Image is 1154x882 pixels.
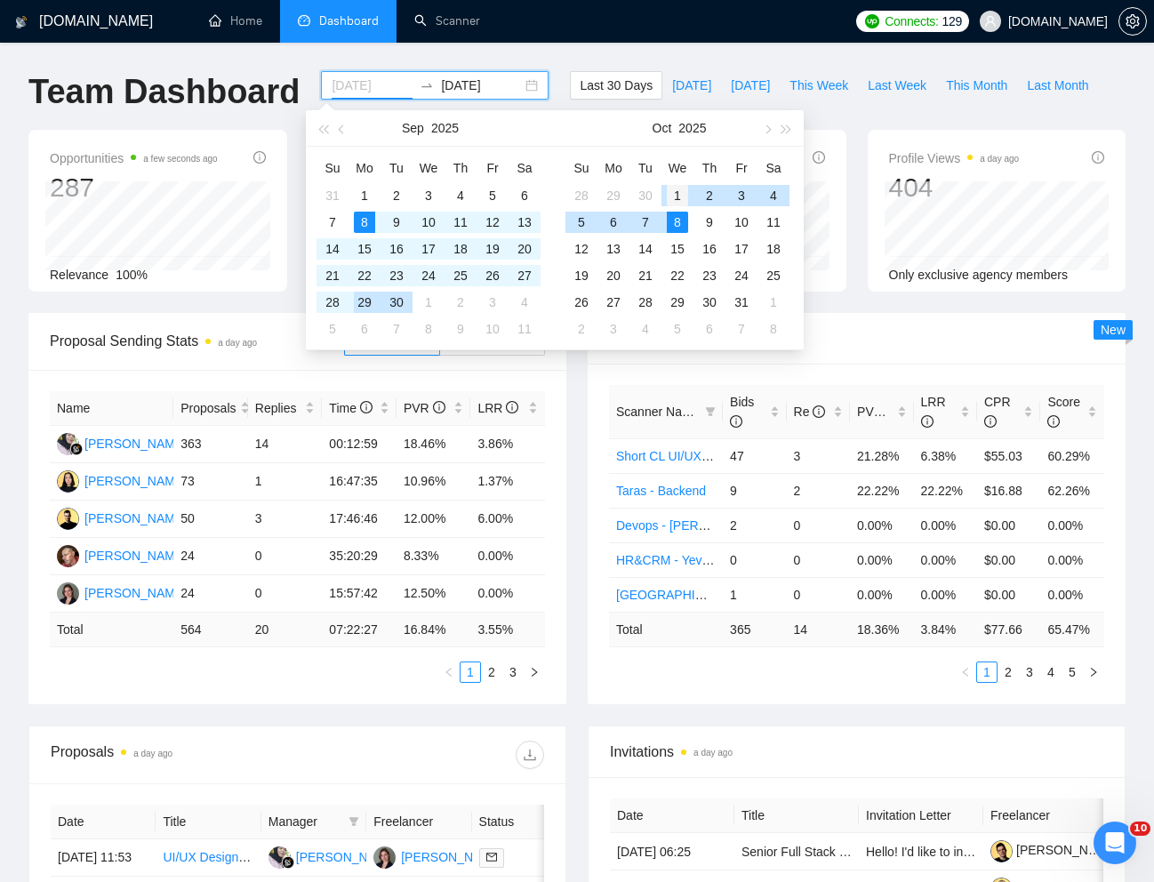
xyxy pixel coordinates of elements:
div: 11 [763,212,784,233]
a: FF[PERSON_NAME] [57,436,187,450]
button: right [524,661,545,683]
img: FF [268,846,291,869]
a: DD[PERSON_NAME] [57,548,187,562]
th: Sa [757,154,789,182]
td: 2025-10-03 [477,289,509,316]
td: 2025-10-02 [445,289,477,316]
div: 2 [450,292,471,313]
img: gigradar-bm.png [282,856,294,869]
button: right [1083,661,1104,683]
span: This Week [789,76,848,95]
th: Th [693,154,725,182]
div: 16 [386,238,407,260]
td: 2025-09-01 [349,182,381,209]
td: 2025-10-01 [661,182,693,209]
button: Last Week [858,71,936,100]
iframe: Intercom live chat [1094,822,1136,864]
a: IM[PERSON_NAME] [373,849,503,863]
div: 23 [386,265,407,286]
span: info-circle [813,151,825,164]
td: 2025-10-31 [725,289,757,316]
div: 8 [354,212,375,233]
a: 4 [1041,662,1061,682]
td: 2025-10-29 [661,289,693,316]
span: info-circle [1092,151,1104,164]
span: filter [705,406,716,417]
div: 10 [731,212,752,233]
img: c14J798sJin7A7Mao0eZ5tP9r1w8eFJcwVRC-pYbcqkEI-GtdsbrmjM67kuMuWBJZI [990,840,1013,862]
span: New [1101,323,1126,337]
span: Last Week [868,76,926,95]
td: 2025-08-31 [317,182,349,209]
td: 2025-09-13 [509,209,541,236]
td: 2025-09-25 [445,262,477,289]
th: We [413,154,445,182]
div: [PERSON_NAME] [401,847,503,867]
div: 4 [450,185,471,206]
div: 15 [354,238,375,260]
div: 5 [571,212,592,233]
td: 2025-10-18 [757,236,789,262]
div: [PERSON_NAME] [84,509,187,528]
a: 3 [503,662,523,682]
a: Taras - Backend [616,484,706,498]
button: [DATE] [721,71,780,100]
div: 30 [699,292,720,313]
td: 2025-10-06 [349,316,381,342]
img: IM [57,582,79,605]
span: filter [349,816,359,827]
div: 25 [763,265,784,286]
div: 23 [699,265,720,286]
div: 1 [418,292,439,313]
time: a few seconds ago [143,154,217,164]
span: download [517,748,543,762]
div: 14 [635,238,656,260]
div: 1 [354,185,375,206]
input: Start date [332,76,413,95]
th: Fr [725,154,757,182]
td: 2025-10-07 [381,316,413,342]
th: Fr [477,154,509,182]
td: 2025-10-08 [661,209,693,236]
li: 2 [481,661,502,683]
a: homeHome [209,13,262,28]
span: right [529,667,540,678]
td: 2025-10-28 [629,289,661,316]
td: 2025-09-18 [445,236,477,262]
td: 2025-09-11 [445,209,477,236]
img: logo [15,8,28,36]
div: 22 [354,265,375,286]
a: 2 [998,662,1018,682]
span: [DATE] [672,76,711,95]
div: 21 [635,265,656,286]
td: 2025-10-05 [317,316,349,342]
img: IM [373,846,396,869]
time: a day ago [218,338,257,348]
div: 11 [450,212,471,233]
td: 2025-10-10 [725,209,757,236]
td: 2025-09-23 [381,262,413,289]
td: 2025-10-26 [565,289,597,316]
td: 2025-10-03 [725,182,757,209]
td: 2025-10-24 [725,262,757,289]
td: 2025-09-17 [413,236,445,262]
div: 31 [322,185,343,206]
td: 2025-09-27 [509,262,541,289]
td: 2025-09-30 [629,182,661,209]
div: 6 [514,185,535,206]
div: 22 [667,265,688,286]
td: 2025-09-06 [509,182,541,209]
div: 14 [322,238,343,260]
td: 2025-09-28 [565,182,597,209]
td: 2025-10-15 [661,236,693,262]
div: 30 [635,185,656,206]
a: HR&CRM - Yevhen - React General - СL [616,553,841,567]
span: Dashboard [319,13,379,28]
td: 2025-10-09 [693,209,725,236]
td: 2025-10-05 [565,209,597,236]
td: 2025-09-10 [413,209,445,236]
td: 2025-11-01 [757,289,789,316]
div: 8 [667,212,688,233]
button: Oct [653,110,672,146]
li: Next Page [524,661,545,683]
